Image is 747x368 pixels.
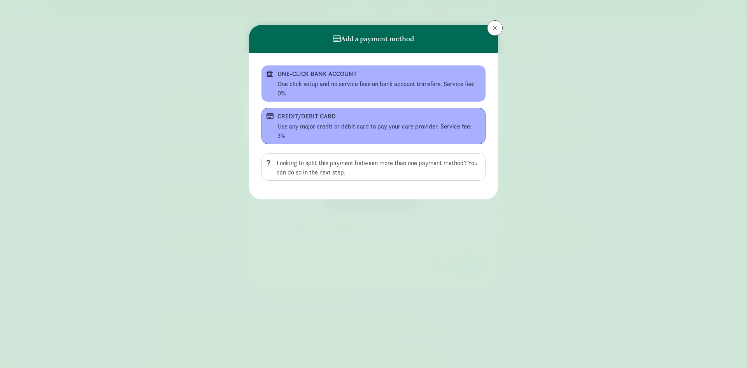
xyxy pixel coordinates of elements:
button: ONE-CLICK BANK ACCOUNT One click setup and no service fees on bank account transfers. Service fee... [261,65,486,102]
h6: Add a payment method [333,35,414,43]
div: Looking to split this payment between more than one payment method? You can do so in the next step. [277,158,480,177]
button: CREDIT/DEBIT CARD Use any major credit or debit card to pay your care provider. Service fee: 3% [261,108,486,144]
div: Use any major credit or debit card to pay your care provider. Service fee: 3% [277,122,480,141]
div: CREDIT/DEBIT CARD [277,112,468,121]
div: One click setup and no service fees on bank account transfers. Service fee: 0% [277,79,480,98]
div: ONE-CLICK BANK ACCOUNT [277,69,468,79]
